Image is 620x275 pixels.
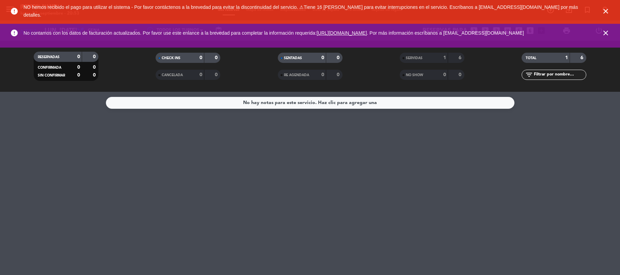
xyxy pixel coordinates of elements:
strong: 0 [215,55,219,60]
div: No hay notas para este servicio. Haz clic para agregar una [243,99,377,107]
strong: 0 [93,73,97,78]
span: CHECK INS [162,56,180,60]
strong: 0 [337,55,341,60]
i: error [10,29,18,37]
span: NO hemos recibido el pago para utilizar el sistema - Por favor contáctenos a la brevedad para evi... [23,4,578,18]
strong: 0 [337,72,341,77]
span: RESERVADAS [38,55,60,59]
strong: 0 [200,72,202,77]
strong: 0 [93,54,97,59]
input: Filtrar por nombre... [533,71,586,79]
strong: 0 [93,65,97,70]
i: close [602,7,610,15]
strong: 6 [459,55,463,60]
strong: 0 [77,65,80,70]
strong: 0 [215,72,219,77]
strong: 0 [200,55,202,60]
span: RE AGENDADA [284,73,309,77]
strong: 0 [443,72,446,77]
strong: 0 [459,72,463,77]
span: TOTAL [526,56,536,60]
strong: 1 [565,55,568,60]
strong: 0 [77,54,80,59]
span: SENTADAS [284,56,302,60]
strong: 0 [321,72,324,77]
span: No contamos con los datos de facturación actualizados. Por favor use este enlance a la brevedad p... [23,30,524,36]
i: close [602,29,610,37]
span: CONFIRMADA [38,66,61,69]
strong: 0 [77,73,80,78]
strong: 0 [321,55,324,60]
strong: 6 [581,55,585,60]
a: . Por más información escríbanos a [EMAIL_ADDRESS][DOMAIN_NAME] [367,30,524,36]
a: [URL][DOMAIN_NAME] [317,30,367,36]
span: SIN CONFIRMAR [38,74,65,77]
span: CANCELADA [162,73,183,77]
i: filter_list [525,71,533,79]
span: NO SHOW [406,73,423,77]
span: SERVIDAS [406,56,423,60]
i: error [10,7,18,15]
strong: 1 [443,55,446,60]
